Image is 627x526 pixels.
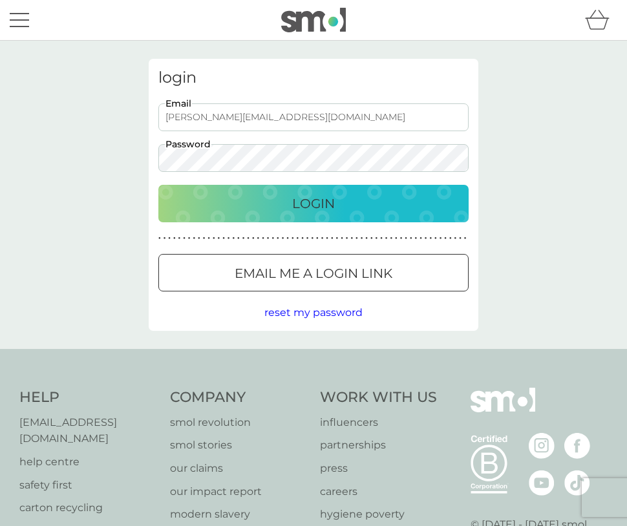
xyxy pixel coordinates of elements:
p: ● [350,235,353,242]
a: safety first [19,477,157,494]
p: ● [262,235,264,242]
img: smol [471,388,535,432]
h4: Work With Us [320,388,437,408]
p: ● [207,235,210,242]
p: ● [400,235,403,242]
button: reset my password [264,304,363,321]
p: ● [341,235,343,242]
p: ● [173,235,176,242]
p: ● [218,235,220,242]
p: ● [464,235,467,242]
p: ● [198,235,200,242]
p: ● [380,235,383,242]
span: reset my password [264,306,363,319]
p: ● [292,235,294,242]
p: ● [365,235,368,242]
a: smol revolution [170,414,308,431]
a: [EMAIL_ADDRESS][DOMAIN_NAME] [19,414,157,447]
p: ● [203,235,206,242]
p: ● [356,235,358,242]
h3: login [158,68,469,87]
p: ● [237,235,240,242]
p: ● [444,235,447,242]
a: our impact report [170,483,308,500]
p: ● [267,235,270,242]
p: ● [385,235,388,242]
p: ● [405,235,407,242]
p: ● [415,235,418,242]
p: ● [376,235,378,242]
p: ● [429,235,432,242]
p: ● [395,235,398,242]
p: ● [213,235,215,242]
p: ● [222,235,225,242]
p: ● [331,235,334,242]
p: ● [183,235,186,242]
p: ● [425,235,427,242]
p: ● [370,235,373,242]
p: ● [459,235,462,242]
button: menu [10,8,29,32]
p: ● [228,235,230,242]
p: ● [361,235,363,242]
p: ● [178,235,181,242]
p: ● [193,235,195,242]
a: our claims [170,460,308,477]
p: ● [168,235,171,242]
p: ● [410,235,412,242]
img: visit the smol Facebook page [564,433,590,459]
p: ● [242,235,245,242]
h4: Help [19,388,157,408]
p: ● [420,235,422,242]
a: press [320,460,437,477]
p: ● [449,235,452,242]
a: influencers [320,414,437,431]
p: hygiene poverty [320,506,437,523]
p: ● [390,235,392,242]
p: careers [320,483,437,500]
p: ● [282,235,284,242]
img: smol [281,8,346,32]
p: ● [188,235,191,242]
p: ● [158,235,161,242]
p: ● [454,235,457,242]
p: ● [306,235,309,242]
p: ● [252,235,255,242]
p: ● [164,235,166,242]
img: visit the smol Instagram page [529,433,555,459]
p: ● [301,235,304,242]
button: Email me a login link [158,254,469,291]
p: ● [297,235,299,242]
p: Login [292,193,335,214]
a: help centre [19,454,157,470]
img: visit the smol Tiktok page [564,470,590,496]
p: ● [346,235,348,242]
p: ● [257,235,260,242]
p: ● [232,235,235,242]
img: visit the smol Youtube page [529,470,555,496]
h4: Company [170,388,308,408]
button: Login [158,185,469,222]
p: ● [434,235,437,242]
p: ● [316,235,319,242]
a: carton recycling [19,500,157,516]
p: ● [277,235,279,242]
p: ● [247,235,250,242]
p: ● [336,235,339,242]
a: partnerships [320,437,437,454]
p: ● [311,235,313,242]
p: ● [440,235,442,242]
p: Email me a login link [235,263,392,284]
a: smol stories [170,437,308,454]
